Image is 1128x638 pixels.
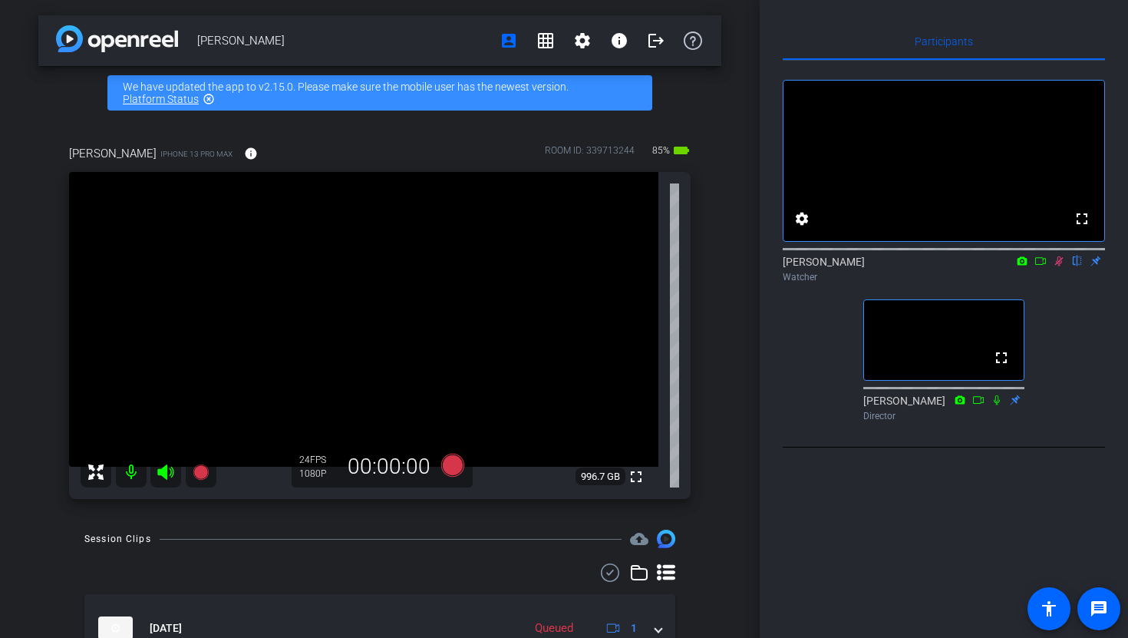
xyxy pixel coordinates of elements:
div: [PERSON_NAME] [863,393,1024,423]
div: We have updated the app to v2.15.0. Please make sure the mobile user has the newest version. [107,75,652,111]
mat-icon: logout [647,31,665,50]
mat-icon: fullscreen [1073,210,1091,228]
mat-icon: fullscreen [992,349,1011,367]
span: [DATE] [150,620,182,636]
span: FPS [310,455,326,465]
div: ROOM ID: 339713244 [545,144,635,166]
mat-icon: settings [793,210,811,228]
mat-icon: flip [1068,253,1087,267]
div: 1080P [299,468,338,480]
div: [PERSON_NAME] [783,254,1105,284]
span: [PERSON_NAME] [197,25,490,56]
span: 996.7 GB [576,468,625,486]
div: 00:00:00 [338,454,440,480]
img: app-logo [56,25,178,52]
span: [PERSON_NAME] [69,145,157,162]
span: Destinations for your clips [630,530,648,548]
mat-icon: grid_on [536,31,555,50]
div: Queued [527,620,581,637]
div: 24 [299,454,338,466]
div: Director [863,409,1024,423]
span: Participants [915,36,973,47]
mat-icon: info [610,31,628,50]
a: Platform Status [123,93,199,105]
mat-icon: account_box [500,31,518,50]
mat-icon: battery_std [672,141,691,160]
mat-icon: message [1090,600,1108,618]
mat-icon: fullscreen [627,468,645,486]
mat-icon: info [244,147,258,160]
mat-icon: highlight_off [203,93,215,105]
div: Session Clips [84,531,151,547]
mat-icon: cloud_upload [630,530,648,548]
span: 1 [631,620,637,636]
span: 85% [650,138,672,163]
div: Watcher [783,270,1105,284]
img: Session clips [657,530,675,548]
span: iPhone 13 Pro Max [160,148,233,160]
mat-icon: settings [573,31,592,50]
mat-icon: accessibility [1040,600,1058,618]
